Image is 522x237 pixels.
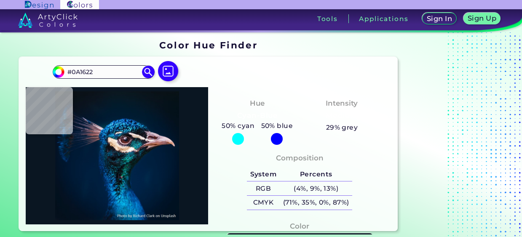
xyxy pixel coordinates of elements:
h4: Hue [250,97,265,109]
a: Sign Up [465,13,498,24]
input: type color.. [64,66,143,77]
h3: Cyan-Blue [233,111,281,121]
h5: 50% cyan [219,120,258,131]
img: ArtyClick Design logo [25,1,53,9]
h4: Color [290,220,309,232]
h3: Tools [317,16,338,22]
h5: (71%, 35%, 0%, 87%) [280,196,352,210]
h5: 29% grey [326,122,358,133]
h4: Composition [276,152,324,164]
h5: Sign Up [469,15,495,21]
h5: RGB [247,181,280,195]
h5: (4%, 9%, 13%) [280,181,352,195]
h5: System [247,168,280,181]
h1: Color Hue Finder [159,39,257,51]
img: icon picture [158,61,178,81]
h5: Percents [280,168,352,181]
a: Sign In [424,13,455,24]
img: icon search [142,66,155,78]
h4: Intensity [326,97,358,109]
h5: CMYK [247,196,280,210]
h5: 50% blue [258,120,296,131]
h3: Applications [359,16,408,22]
img: img_pavlin.jpg [30,91,204,220]
h5: Sign In [428,16,451,22]
img: logo_artyclick_colors_white.svg [18,13,78,28]
h3: Medium [322,111,362,121]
